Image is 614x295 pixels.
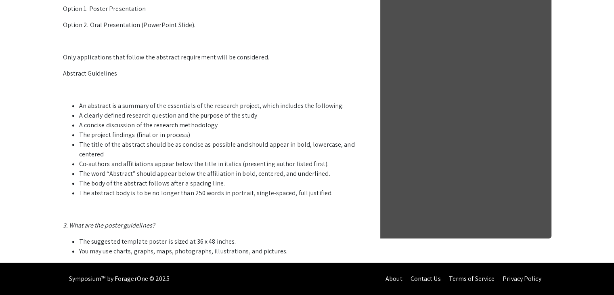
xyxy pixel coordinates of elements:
li: The suggested template poster is sized at 36 x 48 inches. [79,237,366,247]
li: The project findings (final or in process) [79,130,366,140]
li: An abstract is a summary of the essentials of the research project, which includes the following: [79,101,366,111]
li: The body of the abstract follows after a spacing line. [79,179,366,188]
p: Option 2. Oral Presentation (PowerPoint Slide). [63,20,366,30]
a: Privacy Policy [503,274,541,283]
li: A clearly defined research question and the purpose of the study [79,111,366,120]
a: Terms of Service [448,274,495,283]
li: You may use charts, graphs, maps, photographs, illustrations, and pictures. [79,247,366,256]
li: The title of the abstract should be as concise as possible and should appear in bold, lowercase, ... [79,140,366,159]
a: About [386,274,402,283]
li: The word “Abstract” should appear below the affiliation in bold, centered, and underlined. [79,169,366,179]
li: A concise discussion of the research methodology [79,120,366,130]
iframe: Chat [6,259,34,289]
li: The abstract body is to be no longer than 250 words in portrait, single-spaced, full justified. [79,188,366,198]
p: Option 1. Poster Presentation [63,4,366,14]
a: Contact Us [410,274,440,283]
li: Co-authors and affiliations appear below the title in italics (presenting author listed first). [79,159,366,169]
em: 3. What are the poster guidelines? [63,221,155,230]
p: Abstract Guidelines [63,69,366,78]
div: Symposium™ by ForagerOne © 2025 [69,263,170,295]
p: Only applications that follow the abstract requirement will be considered. [63,53,366,62]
